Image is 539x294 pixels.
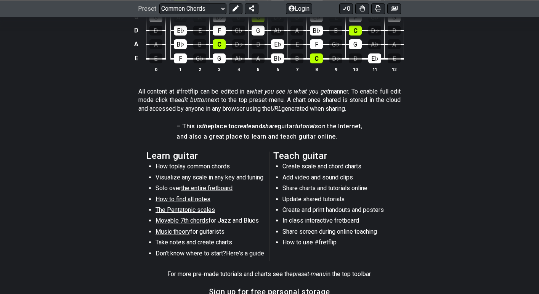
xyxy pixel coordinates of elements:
[349,12,362,22] div: F
[213,12,226,22] div: B♭
[132,24,141,37] td: D
[252,53,265,63] div: A
[232,39,245,49] div: D♭
[146,65,165,73] th: 0
[282,228,391,238] li: Share screen during online teaching
[329,26,342,36] div: B
[149,12,162,22] div: G
[181,184,233,192] span: the entire fretboard
[385,65,404,73] th: 12
[171,65,190,73] th: 1
[234,123,251,130] em: create
[229,3,242,14] button: Edit Preset
[282,206,391,216] li: Create and print handouts and posters
[310,26,323,36] div: B♭
[368,26,381,36] div: D♭
[326,65,346,73] th: 9
[271,39,284,49] div: E♭
[174,26,187,36] div: E♭
[193,39,206,49] div: B
[156,217,209,224] span: Movable 7th chords
[368,53,381,63] div: E♭
[349,53,362,63] div: D
[226,250,264,257] span: Here's a guide
[310,39,323,49] div: F
[310,53,323,63] div: C
[310,12,323,22] div: E♭
[268,65,287,73] th: 6
[295,123,318,130] em: tutorials
[176,132,362,141] h4: and also a great place to learn and teach guitar online.
[388,53,401,63] div: E
[249,65,268,73] th: 5
[388,12,401,22] div: G
[149,39,162,49] div: A
[271,26,284,36] div: A♭
[271,53,284,63] div: B♭
[176,122,362,131] h4: – This is place to and guitar on the Internet,
[329,12,342,22] div: E
[329,53,342,63] div: D♭
[138,5,156,12] span: Preset
[138,87,401,113] p: All content at #fretflip can be edited in a manner. To enable full edit mode click the next to th...
[388,39,401,49] div: A
[156,162,264,173] li: How to
[282,195,391,206] li: Update shared tutorials
[286,3,312,14] button: Login
[290,26,303,36] div: A
[368,12,381,22] div: G♭
[229,65,249,73] th: 4
[349,26,362,36] div: C
[232,12,245,22] div: B
[156,228,264,238] li: for guitarists
[202,123,211,130] em: the
[262,123,278,130] em: share
[282,173,391,184] li: Add video and sound clips
[329,39,342,49] div: G♭
[388,26,401,36] div: D
[167,270,372,278] p: For more pre-made tutorials and charts see the in the top toolbar.
[232,53,245,63] div: A♭
[282,239,337,246] span: How to use #fretflip
[290,12,303,22] div: D
[349,39,362,49] div: G
[232,26,245,36] div: G♭
[213,39,226,49] div: C
[156,228,190,235] span: Music theory
[282,216,391,227] li: In class interactive fretboard
[156,206,215,213] span: The Pentatonic scales
[339,3,353,14] button: 0
[174,39,187,49] div: B♭
[156,195,210,203] span: How to find all notes
[193,53,206,63] div: G♭
[387,3,401,14] button: Create image
[271,105,281,112] em: URL
[156,174,263,181] span: Visualize any scale in any key and tuning
[287,65,307,73] th: 7
[368,39,381,49] div: A♭
[371,3,385,14] button: Print
[250,88,329,95] em: what you see is what you get
[193,12,206,22] div: A
[365,65,385,73] th: 11
[213,26,226,36] div: F
[156,184,264,195] li: Solo over
[149,53,162,63] div: E
[174,53,187,63] div: F
[271,12,284,22] div: D♭
[293,270,326,278] em: preset-menu
[252,39,265,49] div: D
[156,239,232,246] span: Take notes and create charts
[273,152,393,160] h2: Teach guitar
[346,65,365,73] th: 10
[132,37,141,52] td: A
[290,53,303,63] div: B
[210,65,229,73] th: 3
[252,26,265,36] div: G
[156,249,264,260] li: Don't know where to start?
[132,10,141,24] td: G
[213,53,226,63] div: G
[174,12,187,22] div: A♭
[178,96,207,103] em: edit button
[252,12,265,22] div: C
